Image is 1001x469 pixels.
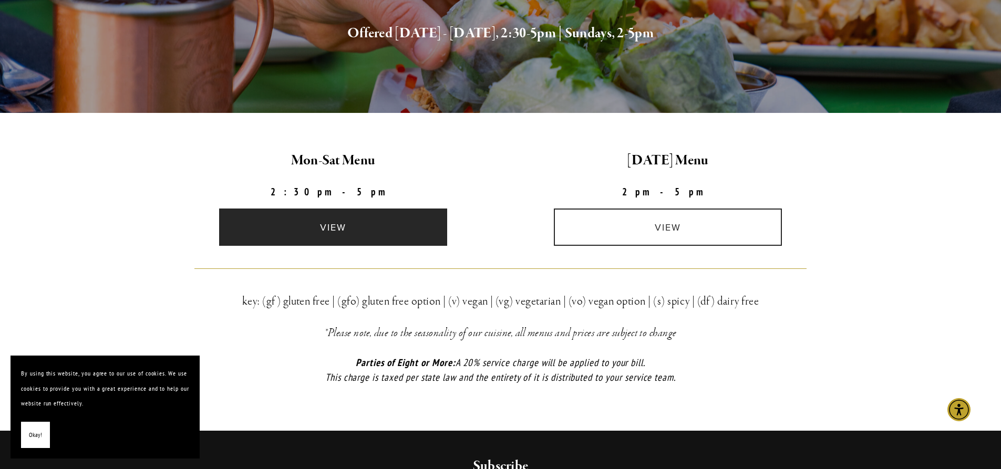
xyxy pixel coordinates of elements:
p: By using this website, you agree to our use of cookies. We use cookies to provide you with a grea... [21,366,189,411]
h3: key: (gf) gluten free | (gfo) gluten free option | (v) vegan | (vg) vegetarian | (vo) vegan optio... [194,292,807,311]
a: view [219,209,447,246]
h2: Offered [DATE] - [DATE], 2:30-5pm | Sundays, 2-5pm [194,23,807,45]
em: *Please note, due to the seasonality of our cuisine, all menus and prices are subject to change [324,326,677,340]
button: Okay! [21,422,50,449]
span: Okay! [29,428,42,443]
em: Parties of Eight or More: [356,356,456,369]
strong: 2pm-5pm [622,185,714,198]
div: Accessibility Menu [947,398,971,421]
h2: [DATE] Menu [510,150,827,172]
em: A 20% service charge will be applied to your bill. This charge is taxed per state law and the ent... [325,356,676,384]
strong: 2:30pm-5pm [271,185,396,198]
a: view [554,209,782,246]
h2: Mon-Sat Menu [175,150,492,172]
section: Cookie banner [11,356,200,458]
